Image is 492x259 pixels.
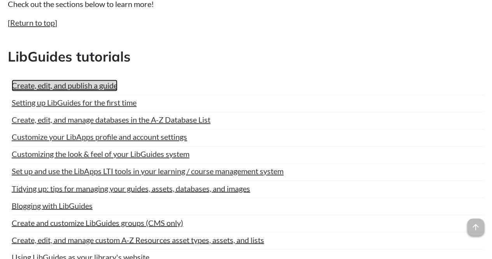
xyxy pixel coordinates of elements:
[12,234,264,245] a: Create, edit, and manage custom A-Z Resources asset types, assets, and lists
[12,217,183,228] a: Create and customize LibGuides groups (CMS only)
[8,47,484,66] h2: LibGuides tutorials
[12,97,137,108] a: Setting up LibGuides for the first time
[12,79,117,91] a: Create, edit, and publish a guide
[467,218,484,236] span: arrow_upward
[12,165,284,177] a: Set up and use the LibApps LTI tools in your learning / course management system
[12,182,250,194] a: Tidying up: tips for managing your guides, assets, databases, and images
[467,219,484,229] a: arrow_upward
[10,18,55,27] a: Return to top
[12,148,189,160] a: Customizing the look & feel of your LibGuides system
[8,17,484,28] p: [ ]
[12,199,93,211] a: Blogging with LibGuides
[12,114,210,125] a: Create, edit, and manage databases in the A-Z Database List
[12,131,187,143] a: Customize your LibApps profile and account settings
